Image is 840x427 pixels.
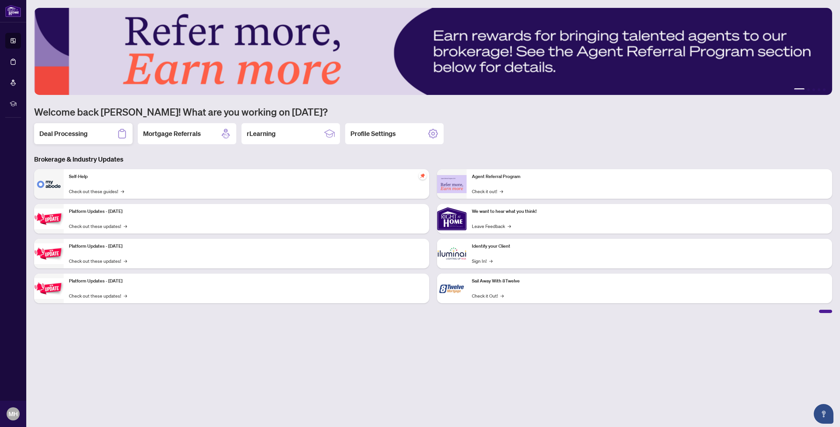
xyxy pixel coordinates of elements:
span: → [508,222,511,230]
img: Agent Referral Program [437,175,467,193]
img: Self-Help [34,169,64,199]
span: → [489,257,493,264]
span: → [121,188,124,195]
h2: Profile Settings [350,129,396,138]
p: Platform Updates - [DATE] [69,278,424,285]
a: Check out these guides!→ [69,188,124,195]
p: We want to hear what you think! [472,208,827,215]
span: → [124,257,127,264]
h2: rLearning [247,129,276,138]
span: → [124,222,127,230]
button: Open asap [814,404,833,424]
h2: Mortgage Referrals [143,129,201,138]
img: logo [5,5,21,17]
img: Platform Updates - July 8, 2025 [34,243,64,264]
a: Check out these updates!→ [69,257,127,264]
span: pushpin [419,172,427,180]
span: → [124,292,127,299]
button: 5 [823,88,826,91]
a: Check it out!→ [472,188,503,195]
img: Platform Updates - June 23, 2025 [34,278,64,299]
img: Identify your Client [437,239,467,268]
h1: Welcome back [PERSON_NAME]! What are you working on [DATE]? [34,105,832,118]
button: 3 [812,88,815,91]
button: 2 [807,88,810,91]
img: Platform Updates - July 21, 2025 [34,209,64,229]
span: → [500,292,504,299]
span: MH [9,409,18,418]
h3: Brokerage & Industry Updates [34,155,832,164]
p: Self-Help [69,173,424,180]
img: Slide 0 [34,8,832,95]
a: Leave Feedback→ [472,222,511,230]
p: Sail Away With 8Twelve [472,278,827,285]
p: Platform Updates - [DATE] [69,243,424,250]
a: Check out these updates!→ [69,222,127,230]
a: Check out these updates!→ [69,292,127,299]
h2: Deal Processing [39,129,88,138]
img: Sail Away With 8Twelve [437,274,467,303]
span: → [500,188,503,195]
p: Agent Referral Program [472,173,827,180]
img: We want to hear what you think! [437,204,467,234]
a: Check it Out!→ [472,292,504,299]
a: Sign In!→ [472,257,493,264]
button: 4 [818,88,820,91]
p: Platform Updates - [DATE] [69,208,424,215]
p: Identify your Client [472,243,827,250]
button: 1 [794,88,805,91]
